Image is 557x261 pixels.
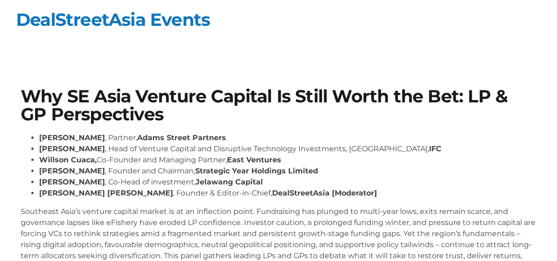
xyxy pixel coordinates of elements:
li: , Co-Head of investment, [39,177,536,188]
strong: Adams Street Partners [137,133,226,142]
strong: DealStreetAsia [Moderator] [272,189,377,197]
strong: [PERSON_NAME] [39,144,105,153]
li: Co-Founder and Managing Partner, [39,154,536,166]
strong: [PERSON_NAME] [39,166,105,175]
strong: [PERSON_NAME] [PERSON_NAME] [39,189,173,197]
a: DealStreetAsia Events [16,9,210,30]
strong: Jelawang Capital [196,178,263,186]
li: , Founder and Chairman, [39,166,536,177]
strong: Willson Cuaca, [39,155,97,164]
li: , Partner, [39,132,536,143]
strong: [PERSON_NAME] [39,133,105,142]
h1: Why SE Asia Venture Capital Is Still Worth the Bet: LP & GP Perspectives [21,88,536,123]
strong: East Ventures [227,155,281,164]
li: , Head of Venture Capital and Disruptive Technology Investments, [GEOGRAPHIC_DATA], [39,143,536,154]
strong: Strategic Year Holdings Limited [195,166,318,175]
strong: [PERSON_NAME] [39,178,105,186]
strong: IFC [429,144,441,153]
li: , Founder & Editor-in-Chief, [39,188,536,199]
